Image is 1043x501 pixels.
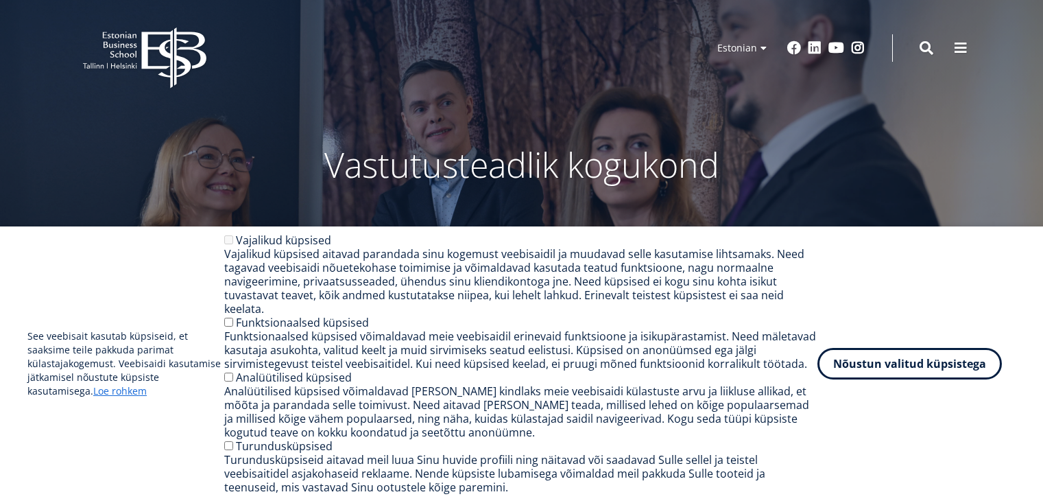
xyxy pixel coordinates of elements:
div: Vajalikud küpsised aitavad parandada sinu kogemust veebisaidil ja muudavad selle kasutamise lihts... [224,247,817,316]
label: Analüütilised küpsised [236,370,352,385]
p: See veebisait kasutab küpsiseid, et saaksime teile pakkuda parimat külastajakogemust. Veebisaidi ... [27,329,224,398]
div: Funktsionaalsed küpsised võimaldavad meie veebisaidil erinevaid funktsioone ja isikupärastamist. ... [224,329,817,371]
p: Vastutusteadlik kogukond [158,144,885,185]
a: Youtube [828,41,844,55]
div: Analüütilised küpsised võimaldavad [PERSON_NAME] kindlaks meie veebisaidi külastuste arvu ja liik... [224,384,817,439]
a: Instagram [851,41,865,55]
a: Linkedin [808,41,822,55]
button: Nõustun valitud küpsistega [817,348,1002,380]
a: Facebook [787,41,801,55]
label: Vajalikud küpsised [236,233,331,248]
a: Loe rohkem [93,384,147,398]
label: Turundusküpsised [236,439,333,454]
label: Funktsionaalsed küpsised [236,315,369,330]
div: Turundusküpsiseid aitavad meil luua Sinu huvide profiili ning näitavad või saadavad Sulle sellel ... [224,453,817,494]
